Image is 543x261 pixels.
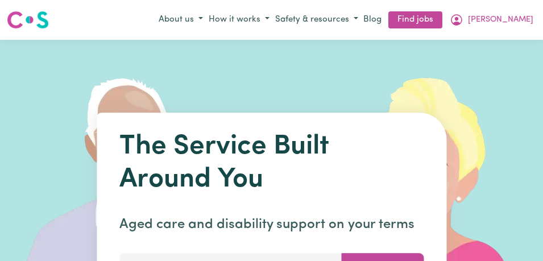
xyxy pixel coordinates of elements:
button: Safety & resources [272,11,361,30]
p: Aged care and disability support on your terms [119,214,424,235]
span: [PERSON_NAME] [468,14,533,26]
h1: The Service Built Around You [119,131,424,196]
a: Find jobs [388,11,442,29]
button: About us [156,11,206,30]
button: My Account [447,10,536,30]
a: Careseekers logo [7,7,49,33]
button: How it works [206,11,272,30]
img: Careseekers logo [7,10,49,30]
a: Blog [361,11,384,29]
